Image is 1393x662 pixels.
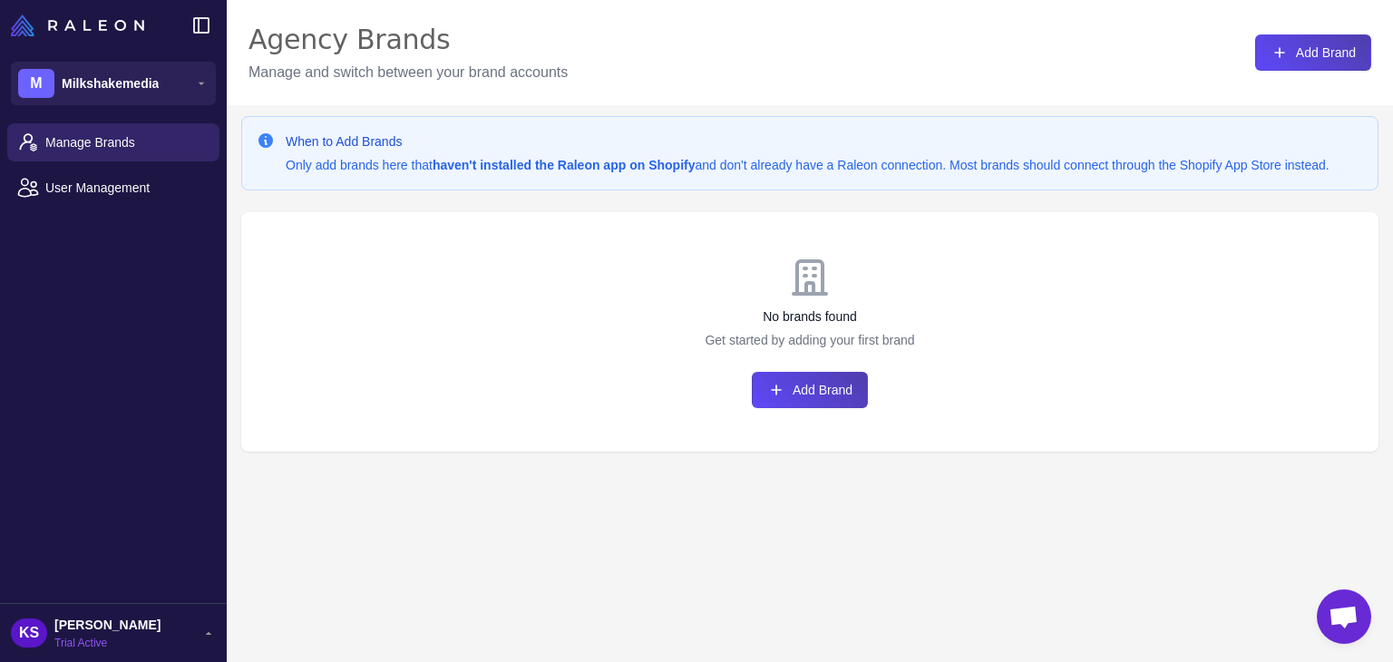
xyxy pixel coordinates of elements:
[11,62,216,105] button: MMilkshakemedia
[11,618,47,647] div: KS
[54,635,161,651] span: Trial Active
[11,15,151,36] a: Raleon Logo
[248,22,568,58] div: Agency Brands
[45,132,205,152] span: Manage Brands
[45,178,205,198] span: User Management
[18,69,54,98] div: M
[7,169,219,207] a: User Management
[286,155,1330,175] p: Only add brands here that and don't already have a Raleon connection. Most brands should connect ...
[7,123,219,161] a: Manage Brands
[241,307,1378,326] h3: No brands found
[433,158,696,172] strong: haven't installed the Raleon app on Shopify
[1255,34,1371,71] button: Add Brand
[54,615,161,635] span: [PERSON_NAME]
[286,131,1330,151] h3: When to Add Brands
[1317,589,1371,644] div: Open chat
[241,330,1378,350] p: Get started by adding your first brand
[248,62,568,83] p: Manage and switch between your brand accounts
[752,372,868,408] button: Add Brand
[11,15,144,36] img: Raleon Logo
[62,73,159,93] span: Milkshakemedia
